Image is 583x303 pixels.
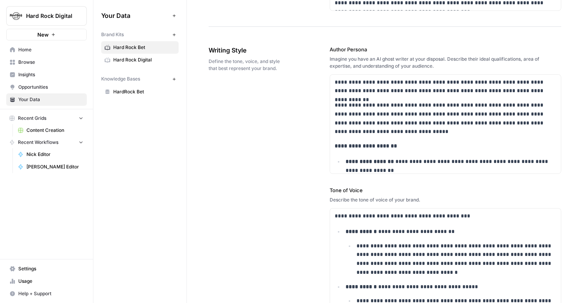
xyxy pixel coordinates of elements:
span: Recent Grids [18,115,46,122]
span: Opportunities [18,84,83,91]
label: Author Persona [330,46,562,53]
a: Home [6,44,87,56]
span: Hard Rock Digital [113,56,175,63]
span: Knowledge Bases [101,75,140,82]
span: HardRock Bet [113,88,175,95]
a: HardRock Bet [101,86,179,98]
span: Writing Style [209,46,286,55]
button: Recent Grids [6,112,87,124]
button: Workspace: Hard Rock Digital [6,6,87,26]
a: Nick Editor [14,148,87,161]
div: Describe the tone of voice of your brand. [330,196,562,203]
a: Content Creation [14,124,87,137]
a: Hard Rock Bet [101,41,179,54]
a: Usage [6,275,87,287]
a: Opportunities [6,81,87,93]
span: Hard Rock Bet [113,44,175,51]
span: Home [18,46,83,53]
div: Imagine you have an AI ghost writer at your disposal. Describe their ideal qualifications, area o... [330,56,562,70]
span: Hard Rock Digital [26,12,73,20]
a: Insights [6,68,87,81]
span: Your Data [18,96,83,103]
a: Hard Rock Digital [101,54,179,66]
span: Browse [18,59,83,66]
span: Nick Editor [26,151,83,158]
button: Help + Support [6,287,87,300]
button: Recent Workflows [6,137,87,148]
a: Your Data [6,93,87,106]
span: Recent Workflows [18,139,58,146]
img: Hard Rock Digital Logo [9,9,23,23]
span: Brand Kits [101,31,124,38]
button: New [6,29,87,40]
a: Settings [6,263,87,275]
label: Tone of Voice [330,186,562,194]
span: Content Creation [26,127,83,134]
a: Browse [6,56,87,68]
span: Settings [18,265,83,272]
span: Define the tone, voice, and style that best represent your brand. [209,58,286,72]
a: [PERSON_NAME] Editor [14,161,87,173]
span: [PERSON_NAME] Editor [26,163,83,170]
span: Insights [18,71,83,78]
span: Your Data [101,11,169,20]
span: Usage [18,278,83,285]
span: New [37,31,49,39]
span: Help + Support [18,290,83,297]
